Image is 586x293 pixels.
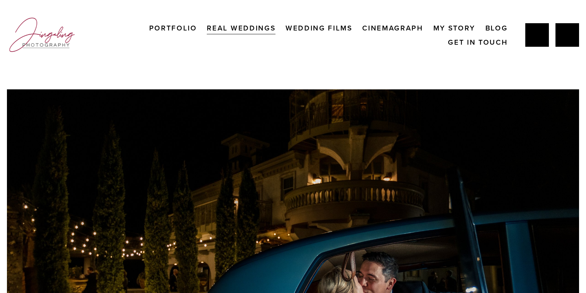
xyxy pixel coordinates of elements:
[362,21,423,35] a: Cinemagraph
[525,23,549,47] a: Jing Yang
[555,23,579,47] a: Instagram
[207,21,275,35] a: Real Weddings
[286,21,353,35] a: Wedding Films
[149,21,197,35] a: Portfolio
[448,35,508,49] a: Get In Touch
[485,21,508,35] a: Blog
[7,15,77,55] img: Jingaling Photography
[433,21,475,35] a: My Story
